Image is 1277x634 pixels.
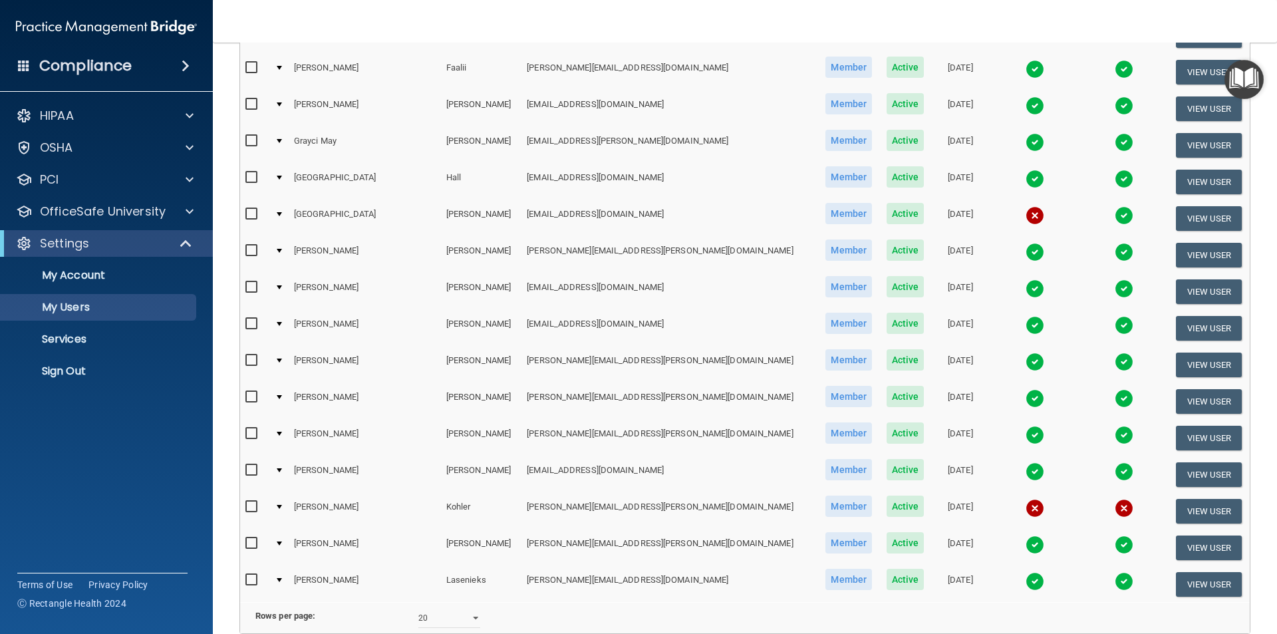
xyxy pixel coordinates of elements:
img: tick.e7d51cea.svg [1115,96,1133,115]
span: Member [825,532,872,554]
img: tick.e7d51cea.svg [1115,353,1133,371]
button: View User [1176,389,1242,414]
td: Kohler [441,493,521,530]
img: PMB logo [16,14,197,41]
p: PCI [40,172,59,188]
td: [PERSON_NAME] [289,566,441,602]
img: tick.e7d51cea.svg [1026,133,1044,152]
td: [DATE] [931,200,990,237]
td: [EMAIL_ADDRESS][DOMAIN_NAME] [521,90,818,127]
img: tick.e7d51cea.svg [1026,353,1044,371]
img: cross.ca9f0e7f.svg [1026,206,1044,225]
td: [PERSON_NAME][EMAIL_ADDRESS][PERSON_NAME][DOMAIN_NAME] [521,420,818,456]
img: tick.e7d51cea.svg [1026,536,1044,554]
button: View User [1176,133,1242,158]
button: View User [1176,279,1242,304]
td: [PERSON_NAME] [289,383,441,420]
p: OfficeSafe University [40,204,166,220]
b: Rows per page: [255,611,315,621]
p: Settings [40,236,89,251]
td: [DATE] [931,127,990,164]
td: [PERSON_NAME][EMAIL_ADDRESS][PERSON_NAME][DOMAIN_NAME] [521,237,818,273]
td: [PERSON_NAME] [441,90,521,127]
img: tick.e7d51cea.svg [1026,279,1044,298]
a: Terms of Use [17,578,72,591]
button: View User [1176,170,1242,194]
td: [PERSON_NAME] [441,200,521,237]
td: [DATE] [931,273,990,310]
img: tick.e7d51cea.svg [1115,316,1133,335]
td: [PERSON_NAME] [289,90,441,127]
button: View User [1176,60,1242,84]
button: View User [1176,499,1242,524]
span: Active [887,569,924,590]
span: Member [825,496,872,517]
button: View User [1176,206,1242,231]
span: Active [887,276,924,297]
td: [PERSON_NAME] [289,347,441,383]
button: Open Resource Center [1224,60,1264,99]
td: [EMAIL_ADDRESS][DOMAIN_NAME] [521,164,818,200]
img: tick.e7d51cea.svg [1026,316,1044,335]
td: [PERSON_NAME] [289,310,441,347]
img: tick.e7d51cea.svg [1115,426,1133,444]
span: Active [887,496,924,517]
td: Grayci May [289,127,441,164]
td: [DATE] [931,54,990,90]
td: [PERSON_NAME] [441,420,521,456]
span: Active [887,130,924,151]
td: Faalii [441,54,521,90]
td: [PERSON_NAME] [289,530,441,566]
td: [PERSON_NAME][EMAIL_ADDRESS][PERSON_NAME][DOMAIN_NAME] [521,530,818,566]
td: [PERSON_NAME][EMAIL_ADDRESS][DOMAIN_NAME] [521,54,818,90]
img: tick.e7d51cea.svg [1115,170,1133,188]
td: [PERSON_NAME] [441,310,521,347]
td: [GEOGRAPHIC_DATA] [289,164,441,200]
img: tick.e7d51cea.svg [1026,389,1044,408]
td: [DATE] [931,456,990,493]
span: Member [825,569,872,590]
td: [PERSON_NAME][EMAIL_ADDRESS][DOMAIN_NAME] [521,566,818,602]
button: View User [1176,536,1242,560]
span: Active [887,166,924,188]
h4: Compliance [39,57,132,75]
img: cross.ca9f0e7f.svg [1026,499,1044,518]
td: [DATE] [931,566,990,602]
span: Member [825,422,872,444]
td: [DATE] [931,493,990,530]
td: [EMAIL_ADDRESS][DOMAIN_NAME] [521,456,818,493]
span: Member [825,459,872,480]
span: Member [825,57,872,78]
img: tick.e7d51cea.svg [1026,462,1044,481]
td: [PERSON_NAME] [289,493,441,530]
span: Active [887,313,924,334]
td: [EMAIL_ADDRESS][DOMAIN_NAME] [521,310,818,347]
span: Active [887,422,924,444]
td: [PERSON_NAME] [441,127,521,164]
span: Active [887,93,924,114]
span: Member [825,130,872,151]
td: [DATE] [931,237,990,273]
td: [DATE] [931,347,990,383]
img: tick.e7d51cea.svg [1026,96,1044,115]
img: tick.e7d51cea.svg [1026,243,1044,261]
td: Hall [441,164,521,200]
span: Ⓒ Rectangle Health 2024 [17,597,126,610]
a: OSHA [16,140,194,156]
p: My Account [9,269,190,282]
img: tick.e7d51cea.svg [1026,60,1044,79]
img: tick.e7d51cea.svg [1115,279,1133,298]
td: [PERSON_NAME] [441,347,521,383]
img: tick.e7d51cea.svg [1026,170,1044,188]
td: [PERSON_NAME] [441,237,521,273]
img: tick.e7d51cea.svg [1026,426,1044,444]
a: PCI [16,172,194,188]
span: Member [825,276,872,297]
img: tick.e7d51cea.svg [1115,60,1133,79]
a: Settings [16,236,193,251]
img: tick.e7d51cea.svg [1026,572,1044,591]
p: My Users [9,301,190,314]
p: HIPAA [40,108,74,124]
a: HIPAA [16,108,194,124]
td: [PERSON_NAME][EMAIL_ADDRESS][PERSON_NAME][DOMAIN_NAME] [521,347,818,383]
